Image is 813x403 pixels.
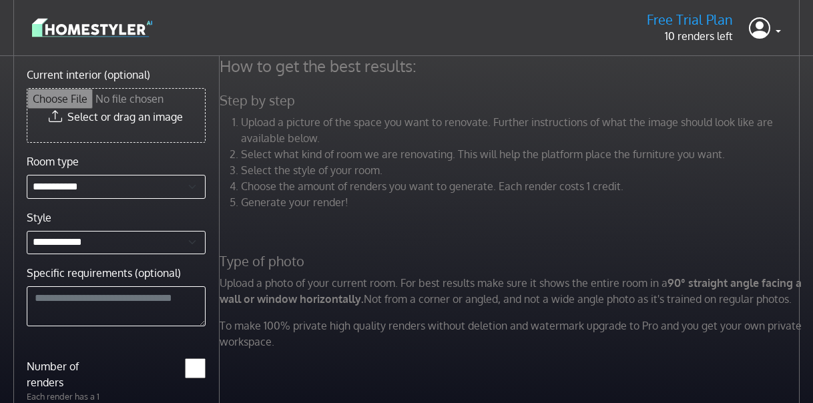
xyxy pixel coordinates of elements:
label: Style [27,210,51,226]
p: 10 renders left [647,28,733,44]
h4: How to get the best results: [212,56,811,76]
label: Current interior (optional) [27,67,150,83]
p: To make 100% private high quality renders without deletion and watermark upgrade to Pro and you g... [212,318,811,350]
li: Select the style of your room. [241,162,803,178]
h5: Step by step [212,92,811,109]
h5: Type of photo [212,253,811,270]
p: Upload a photo of your current room. For best results make sure it shows the entire room in a Not... [212,275,811,307]
li: Generate your render! [241,194,803,210]
img: logo-3de290ba35641baa71223ecac5eacb59cb85b4c7fdf211dc9aaecaaee71ea2f8.svg [32,16,152,39]
li: Select what kind of room we are renovating. This will help the platform place the furniture you w... [241,146,803,162]
li: Upload a picture of the space you want to renovate. Further instructions of what the image should... [241,114,803,146]
label: Specific requirements (optional) [27,265,181,281]
li: Choose the amount of renders you want to generate. Each render costs 1 credit. [241,178,803,194]
label: Room type [27,153,79,169]
label: Number of renders [19,358,116,390]
h5: Free Trial Plan [647,11,733,28]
